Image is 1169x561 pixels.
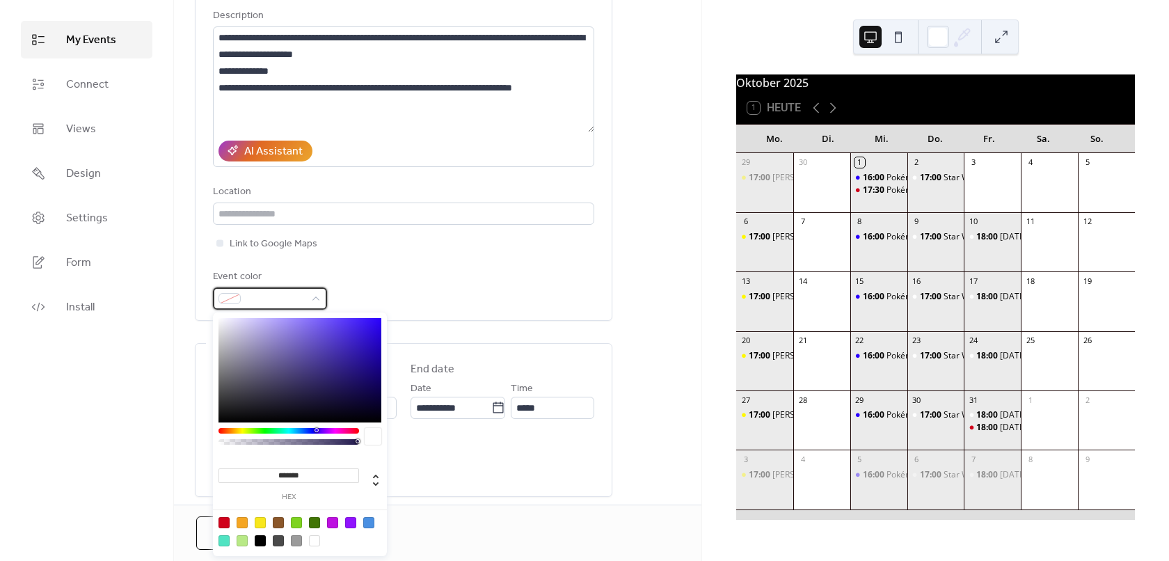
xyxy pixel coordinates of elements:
[1082,335,1092,346] div: 26
[1000,409,1076,421] div: [DATE] Night Magic
[907,291,964,303] div: Star Wars Unlimited - Weeklyplay
[1025,216,1035,227] div: 11
[218,493,359,501] label: hex
[1025,395,1035,405] div: 1
[797,157,808,168] div: 30
[345,517,356,528] div: #9013FE
[886,469,962,481] div: Pokémon - Ligatreff
[907,172,964,184] div: Star Wars Unlimited - Weeklyplay
[976,350,1000,362] span: 18:00
[218,141,312,161] button: AI Assistant
[736,409,793,421] div: Lorcana
[797,454,808,464] div: 4
[772,291,838,303] div: [PERSON_NAME]
[213,184,591,200] div: Location
[21,110,152,148] a: Views
[736,291,793,303] div: Lorcana
[196,516,287,550] a: Cancel
[218,535,230,546] div: #50E3C2
[21,199,152,237] a: Settings
[1025,276,1035,286] div: 18
[968,395,978,405] div: 31
[863,350,886,362] span: 16:00
[740,395,751,405] div: 27
[920,172,944,184] span: 17:00
[863,409,886,421] span: 16:00
[363,517,374,528] div: #4A90E2
[749,469,772,481] span: 17:00
[411,381,431,397] span: Date
[944,350,1072,362] div: Star Wars Unlimited - Weeklyplay
[291,517,302,528] div: #7ED321
[968,276,978,286] div: 17
[411,361,454,378] div: End date
[863,231,886,243] span: 16:00
[66,32,116,49] span: My Events
[886,409,962,421] div: Pokémon - Ligatreff
[749,172,772,184] span: 17:00
[886,350,962,362] div: Pokémon - Ligatreff
[944,469,1072,481] div: Star Wars Unlimited - Weeklyplay
[1000,231,1076,243] div: [DATE] Night Magic
[66,299,95,316] span: Install
[850,469,907,481] div: Pokémon - Ligatreff
[749,291,772,303] span: 17:00
[291,535,302,546] div: #9B9B9B
[273,535,284,546] div: #4A4A4A
[964,469,1021,481] div: Friday Night Magic
[1025,454,1035,464] div: 8
[944,231,1072,243] div: Star Wars Unlimited - Weeklyplay
[912,335,922,346] div: 23
[740,216,751,227] div: 6
[797,216,808,227] div: 7
[736,74,1135,91] div: Oktober 2025
[21,244,152,281] a: Form
[1082,276,1092,286] div: 19
[230,236,317,253] span: Link to Google Maps
[244,143,303,160] div: AI Assistant
[854,395,865,405] div: 29
[1016,125,1069,153] div: Sa.
[850,350,907,362] div: Pokémon - Ligatreff
[907,469,964,481] div: Star Wars Unlimited - Weeklyplay
[772,172,838,184] div: [PERSON_NAME]
[21,21,152,58] a: My Events
[968,454,978,464] div: 7
[907,350,964,362] div: Star Wars Unlimited - Weeklyplay
[797,276,808,286] div: 14
[66,166,101,182] span: Design
[912,157,922,168] div: 2
[850,172,907,184] div: Pokémon - Ligatreff
[964,350,1021,362] div: Friday Night Magic
[1082,395,1092,405] div: 2
[863,469,886,481] span: 16:00
[740,157,751,168] div: 29
[907,409,964,421] div: Star Wars Unlimited - Weeklyplay
[772,469,838,481] div: [PERSON_NAME]
[964,409,1021,421] div: Friday Night Magic
[747,125,801,153] div: Mo.
[854,216,865,227] div: 8
[863,184,886,196] span: 17:30
[309,535,320,546] div: #FFFFFF
[797,395,808,405] div: 28
[854,335,865,346] div: 22
[850,231,907,243] div: Pokémon - Ligatreff
[218,517,230,528] div: #D0021B
[309,517,320,528] div: #417505
[736,231,793,243] div: Lorcana
[912,395,922,405] div: 30
[964,422,1021,434] div: Halloween-Party
[964,291,1021,303] div: Friday Night Magic
[736,350,793,362] div: Lorcana
[850,184,907,196] div: Pokémon ME01 Prerelease
[1000,469,1076,481] div: [DATE] Night Magic
[886,291,962,303] div: Pokémon - Ligatreff
[976,231,1000,243] span: 18:00
[1025,157,1035,168] div: 4
[912,276,922,286] div: 16
[66,210,108,227] span: Settings
[327,517,338,528] div: #BD10E0
[749,231,772,243] span: 17:00
[944,291,1072,303] div: Star Wars Unlimited - Weeklyplay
